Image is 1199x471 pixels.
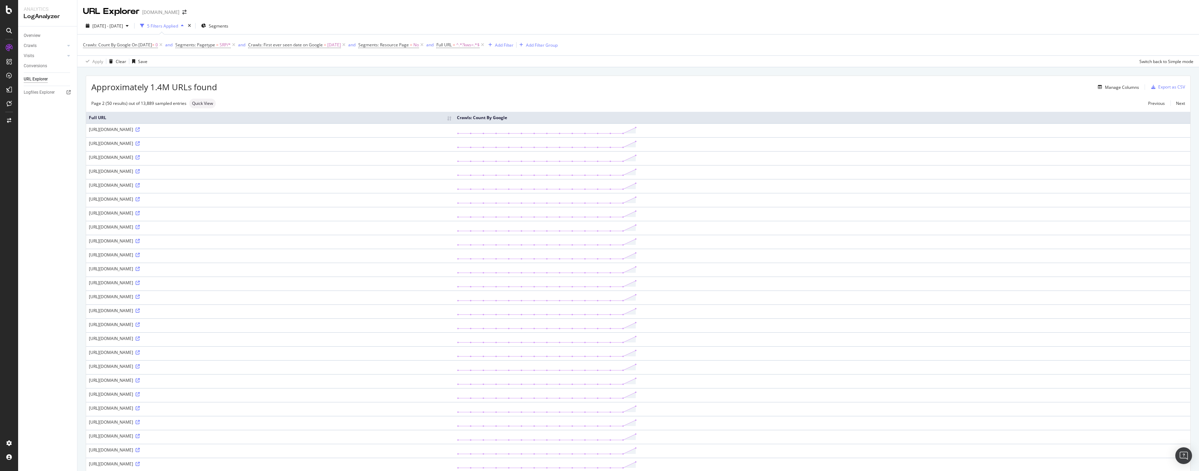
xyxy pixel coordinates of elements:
[248,42,323,48] span: Crawls: First ever seen date on Google
[89,140,451,146] div: [URL][DOMAIN_NAME]
[24,32,72,39] a: Overview
[1095,83,1139,91] button: Manage Columns
[132,42,152,48] span: On [DATE]
[175,42,215,48] span: Segments: Pagetype
[89,126,451,132] div: [URL][DOMAIN_NAME]
[91,81,217,93] span: Approximately 1.4M URLs found
[24,76,72,83] a: URL Explorer
[83,6,139,17] div: URL Explorer
[436,42,452,48] span: Full URL
[83,42,131,48] span: Crawls: Count By Google
[182,10,186,15] div: arrow-right-arrow-left
[413,40,419,50] span: No
[1143,98,1170,108] a: Previous
[24,52,65,60] a: Visits
[486,41,513,49] button: Add Filter
[1139,59,1193,64] div: Switch back to Simple mode
[24,42,37,49] div: Crawls
[83,20,131,31] button: [DATE] - [DATE]
[24,89,55,96] div: Logfiles Explorer
[89,238,451,244] div: [URL][DOMAIN_NAME]
[216,42,219,48] span: =
[324,42,326,48] span: =
[89,363,451,369] div: [URL][DOMAIN_NAME]
[89,391,451,397] div: [URL][DOMAIN_NAME]
[89,349,451,355] div: [URL][DOMAIN_NAME]
[327,40,341,50] span: [DATE]
[24,62,72,70] a: Conversions
[220,40,231,50] span: SRP/*
[89,210,451,216] div: [URL][DOMAIN_NAME]
[348,42,356,48] div: and
[24,62,47,70] div: Conversions
[24,76,48,83] div: URL Explorer
[142,9,180,16] div: [DOMAIN_NAME]
[155,40,158,50] span: 0
[186,22,192,29] div: times
[92,59,103,64] div: Apply
[106,56,126,67] button: Clear
[348,41,356,48] button: and
[1170,98,1185,108] a: Next
[526,42,558,48] div: Add Filter Group
[89,168,451,174] div: [URL][DOMAIN_NAME]
[92,23,123,29] span: [DATE] - [DATE]
[91,100,186,106] div: Page 2 (50 results) out of 13,889 sampled entries
[86,112,454,123] th: Full URL: activate to sort column ascending
[454,112,1190,123] th: Crawls: Count By Google
[89,461,451,467] div: [URL][DOMAIN_NAME]
[89,447,451,453] div: [URL][DOMAIN_NAME]
[189,99,216,108] div: neutral label
[24,32,40,39] div: Overview
[165,42,173,48] div: and
[89,377,451,383] div: [URL][DOMAIN_NAME]
[1175,447,1192,464] div: Open Intercom Messenger
[89,308,451,314] div: [URL][DOMAIN_NAME]
[238,42,245,48] div: and
[410,42,412,48] span: =
[358,42,409,48] span: Segments: Resource Page
[89,224,451,230] div: [URL][DOMAIN_NAME]
[89,182,451,188] div: [URL][DOMAIN_NAME]
[495,42,513,48] div: Add Filter
[24,6,71,13] div: Analytics
[517,41,558,49] button: Add Filter Group
[89,196,451,202] div: [URL][DOMAIN_NAME]
[129,56,147,67] button: Save
[1148,82,1185,93] button: Export as CSV
[1137,56,1193,67] button: Switch back to Simple mode
[89,154,451,160] div: [URL][DOMAIN_NAME]
[453,42,455,48] span: =
[152,42,154,48] span: >
[89,433,451,439] div: [URL][DOMAIN_NAME]
[89,419,451,425] div: [URL][DOMAIN_NAME]
[89,280,451,286] div: [URL][DOMAIN_NAME]
[116,59,126,64] div: Clear
[209,23,228,29] span: Segments
[137,20,186,31] button: 5 Filters Applied
[192,101,213,106] span: Quick View
[138,59,147,64] div: Save
[24,89,72,96] a: Logfiles Explorer
[24,42,65,49] a: Crawls
[24,52,34,60] div: Visits
[89,335,451,341] div: [URL][DOMAIN_NAME]
[456,40,480,50] span: ^.*?kws=.*$
[24,13,71,21] div: LogAnalyzer
[426,42,434,48] div: and
[83,56,103,67] button: Apply
[165,41,173,48] button: and
[89,322,451,327] div: [URL][DOMAIN_NAME]
[1105,84,1139,90] div: Manage Columns
[198,20,231,31] button: Segments
[89,252,451,258] div: [URL][DOMAIN_NAME]
[426,41,434,48] button: and
[147,23,178,29] div: 5 Filters Applied
[1158,84,1185,90] div: Export as CSV
[238,41,245,48] button: and
[89,405,451,411] div: [URL][DOMAIN_NAME]
[89,294,451,300] div: [URL][DOMAIN_NAME]
[89,266,451,272] div: [URL][DOMAIN_NAME]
